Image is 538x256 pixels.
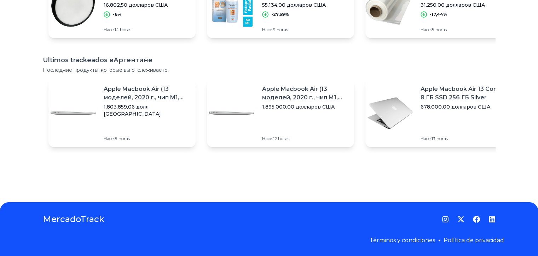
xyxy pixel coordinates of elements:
font: -27,59% [271,12,289,17]
font: 9 horas [273,27,288,32]
font: 16.802,50 долларов США [104,2,168,8]
font: 8 horas [115,136,130,141]
img: Главное изображение [365,88,415,138]
font: MercadoTrack [43,214,104,224]
font: Apple Macbook Air (13 моделей, 2020 г., чип M1, 256 ГБ SSD, 8 ГБ оперативной памяти) — Plata [104,86,184,126]
font: 1.895.000,00 долларов США [262,104,335,110]
a: LinkedIn [488,216,496,223]
font: Hace [421,136,430,141]
a: Главное изображениеApple Macbook Air (13 моделей, 2020 г., чип M1, 256 ГБ SSD, 8 ГБ оперативной п... [48,79,196,147]
font: 31.250,00 долларов США [421,2,485,8]
font: Apple Macbook Air 13 Core I5 ​​8 ГБ SSD 256 ГБ Silver [421,86,507,101]
font: 1.803.859,06 долл. [GEOGRAPHIC_DATA] [104,104,161,117]
font: 55.134,00 долларов США [262,2,326,8]
a: MercadoTrack [43,214,104,225]
font: 12 horas [273,136,289,141]
font: 14 horas [115,27,131,32]
a: Фейсбук [473,216,480,223]
a: Твиттер [457,216,464,223]
font: Ultimos trackeados в [43,56,114,64]
font: Hace [262,27,272,32]
a: Política de privacidad [444,237,504,244]
font: Apple Macbook Air (13 моделей, 2020 г., чип M1, 256 ГБ SSD, 8 ГБ оперативной памяти) — Plata [262,86,342,126]
font: -6% [113,12,122,17]
img: Главное изображение [48,88,98,138]
font: Hace [104,27,114,32]
font: Hace [421,27,430,32]
font: 8 horas [432,27,447,32]
font: 13 horas [432,136,448,141]
font: Hace [262,136,272,141]
font: -17,44% [430,12,447,17]
a: Инстаграм [442,216,449,223]
font: 678.000,00 долларов США [421,104,491,110]
img: Главное изображение [207,88,256,138]
font: Аргентине [114,56,152,64]
a: Главное изображениеApple Macbook Air 13 Core I5 ​​8 ГБ SSD 256 ГБ Silver678.000,00 долларов СШАHa... [365,79,513,147]
font: Последние продукты, которые вы отслеживаете. [43,67,169,73]
a: Términos y condiciones [370,237,435,244]
font: Hace [104,136,114,141]
a: Главное изображениеApple Macbook Air (13 моделей, 2020 г., чип M1, 256 ГБ SSD, 8 ГБ оперативной п... [207,79,354,147]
